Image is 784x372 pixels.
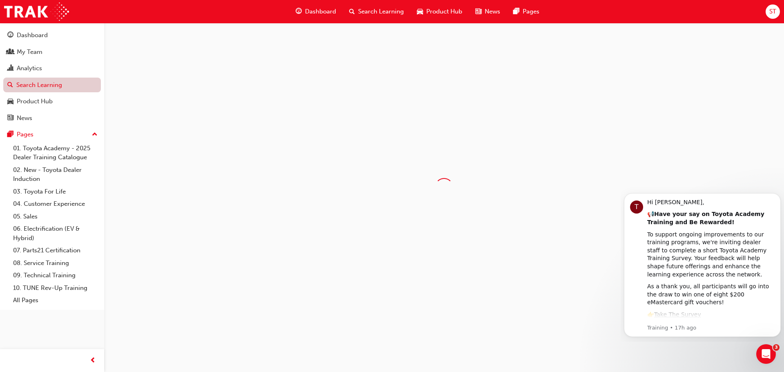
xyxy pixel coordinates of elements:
div: Product Hub [17,97,53,106]
button: ST [766,4,780,19]
a: pages-iconPages [507,3,546,20]
span: prev-icon [90,356,96,366]
span: guage-icon [296,7,302,17]
a: Product Hub [3,94,101,109]
a: 01. Toyota Academy - 2025 Dealer Training Catalogue [10,142,101,164]
span: news-icon [7,115,13,122]
a: Search Learning [3,78,101,93]
button: Pages [3,127,101,142]
a: guage-iconDashboard [289,3,343,20]
span: News [485,7,500,16]
span: Dashboard [305,7,336,16]
span: 3 [773,344,780,351]
img: Trak [4,2,69,21]
iframe: Intercom notifications message [621,186,784,342]
a: 06. Electrification (EV & Hybrid) [10,223,101,244]
a: All Pages [10,294,101,307]
a: 07. Parts21 Certification [10,244,101,257]
iframe: Intercom live chat [756,344,776,364]
a: 08. Service Training [10,257,101,270]
a: Dashboard [3,28,101,43]
div: Pages [17,130,33,139]
span: up-icon [92,129,98,140]
span: ST [769,7,776,16]
a: 09. Technical Training [10,269,101,282]
a: search-iconSearch Learning [343,3,410,20]
span: car-icon [417,7,423,17]
span: people-icon [7,49,13,56]
a: 04. Customer Experience [10,198,101,210]
span: guage-icon [7,32,13,39]
div: Dashboard [17,31,48,40]
div: News [17,114,32,123]
span: Pages [523,7,539,16]
button: DashboardMy TeamAnalyticsSearch LearningProduct HubNews [3,26,101,127]
div: Analytics [17,64,42,73]
span: Search Learning [358,7,404,16]
a: Analytics [3,61,101,76]
span: search-icon [7,82,13,89]
a: 03. Toyota For Life [10,185,101,198]
span: pages-icon [513,7,519,17]
span: pages-icon [7,131,13,138]
a: 10. TUNE Rev-Up Training [10,282,101,294]
span: car-icon [7,98,13,105]
span: chart-icon [7,65,13,72]
span: search-icon [349,7,355,17]
a: News [3,111,101,126]
a: news-iconNews [469,3,507,20]
a: 02. New - Toyota Dealer Induction [10,164,101,185]
div: My Team [17,47,42,57]
span: Product Hub [426,7,462,16]
a: My Team [3,45,101,60]
span: news-icon [475,7,481,17]
a: 05. Sales [10,210,101,223]
a: car-iconProduct Hub [410,3,469,20]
